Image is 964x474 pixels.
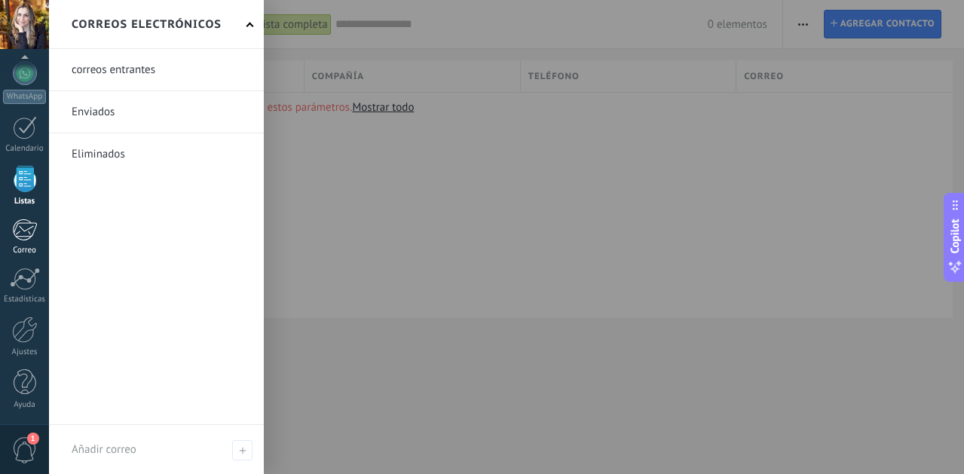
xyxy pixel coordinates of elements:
[232,440,252,460] span: Añadir correo
[947,219,962,253] span: Copilot
[49,133,264,175] li: Eliminados
[49,49,264,91] li: correos entrantes
[3,400,47,410] div: Ayuda
[3,90,46,104] div: WhatsApp
[3,246,47,255] div: Correo
[3,295,47,304] div: Estadísticas
[3,347,47,357] div: Ajustes
[3,144,47,154] div: Calendario
[72,442,136,457] span: Añadir correo
[3,197,47,206] div: Listas
[72,1,222,48] h2: Correos electrónicos
[49,91,264,133] li: Enviados
[27,433,39,445] span: 1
